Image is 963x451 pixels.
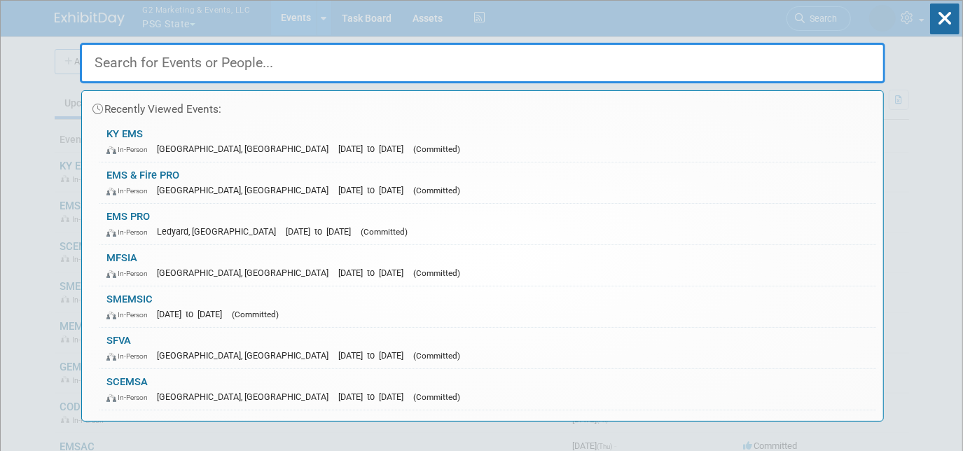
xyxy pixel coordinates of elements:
span: [DATE] to [DATE] [157,309,229,319]
span: [DATE] to [DATE] [338,144,410,154]
span: [GEOGRAPHIC_DATA], [GEOGRAPHIC_DATA] [157,185,335,195]
span: [GEOGRAPHIC_DATA], [GEOGRAPHIC_DATA] [157,391,335,402]
span: [DATE] to [DATE] [338,268,410,278]
a: EMS PRO In-Person Ledyard, [GEOGRAPHIC_DATA] [DATE] to [DATE] (Committed) [99,204,876,244]
span: In-Person [106,145,154,154]
span: In-Person [106,352,154,361]
span: (Committed) [413,392,460,402]
span: [DATE] to [DATE] [338,185,410,195]
span: (Committed) [413,351,460,361]
span: (Committed) [413,144,460,154]
span: [DATE] to [DATE] [338,391,410,402]
span: (Committed) [232,310,279,319]
span: [DATE] to [DATE] [286,226,358,237]
a: SMEMSIC In-Person [DATE] to [DATE] (Committed) [99,286,876,327]
a: EMS & Fire PRO In-Person [GEOGRAPHIC_DATA], [GEOGRAPHIC_DATA] [DATE] to [DATE] (Committed) [99,162,876,203]
span: Ledyard, [GEOGRAPHIC_DATA] [157,226,283,237]
div: Recently Viewed Events: [89,91,876,121]
span: [GEOGRAPHIC_DATA], [GEOGRAPHIC_DATA] [157,350,335,361]
span: (Committed) [413,186,460,195]
span: [DATE] to [DATE] [338,350,410,361]
a: MFSIA In-Person [GEOGRAPHIC_DATA], [GEOGRAPHIC_DATA] [DATE] to [DATE] (Committed) [99,245,876,286]
span: In-Person [106,310,154,319]
a: SCEMSA In-Person [GEOGRAPHIC_DATA], [GEOGRAPHIC_DATA] [DATE] to [DATE] (Committed) [99,369,876,410]
span: (Committed) [361,227,408,237]
span: In-Person [106,393,154,402]
span: In-Person [106,186,154,195]
input: Search for Events or People... [80,43,885,83]
span: In-Person [106,269,154,278]
span: (Committed) [413,268,460,278]
span: In-Person [106,228,154,237]
a: KY EMS In-Person [GEOGRAPHIC_DATA], [GEOGRAPHIC_DATA] [DATE] to [DATE] (Committed) [99,121,876,162]
span: [GEOGRAPHIC_DATA], [GEOGRAPHIC_DATA] [157,144,335,154]
span: [GEOGRAPHIC_DATA], [GEOGRAPHIC_DATA] [157,268,335,278]
a: SFVA In-Person [GEOGRAPHIC_DATA], [GEOGRAPHIC_DATA] [DATE] to [DATE] (Committed) [99,328,876,368]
